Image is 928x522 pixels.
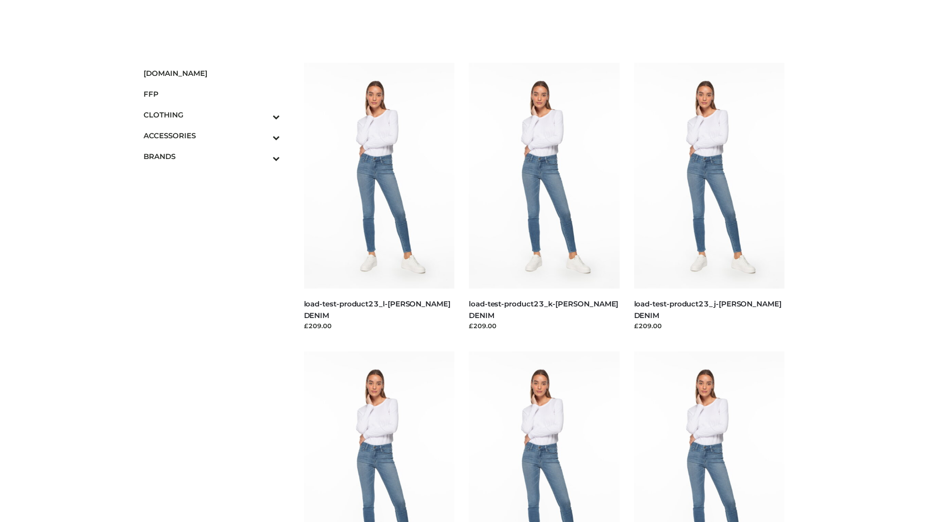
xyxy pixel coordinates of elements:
[634,299,782,319] a: load-test-product23_j-[PERSON_NAME] DENIM
[144,68,280,79] span: [DOMAIN_NAME]
[469,321,620,331] div: £209.00
[144,130,280,141] span: ACCESSORIES
[144,84,280,104] a: FFP
[144,109,280,120] span: CLOTHING
[246,146,280,167] button: Toggle Submenu
[144,104,280,125] a: CLOTHINGToggle Submenu
[469,299,618,319] a: load-test-product23_k-[PERSON_NAME] DENIM
[144,146,280,167] a: BRANDSToggle Submenu
[634,321,785,331] div: £209.00
[304,299,450,319] a: load-test-product23_l-[PERSON_NAME] DENIM
[246,125,280,146] button: Toggle Submenu
[144,88,280,100] span: FFP
[144,63,280,84] a: [DOMAIN_NAME]
[144,151,280,162] span: BRANDS
[144,125,280,146] a: ACCESSORIESToggle Submenu
[246,104,280,125] button: Toggle Submenu
[304,321,455,331] div: £209.00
